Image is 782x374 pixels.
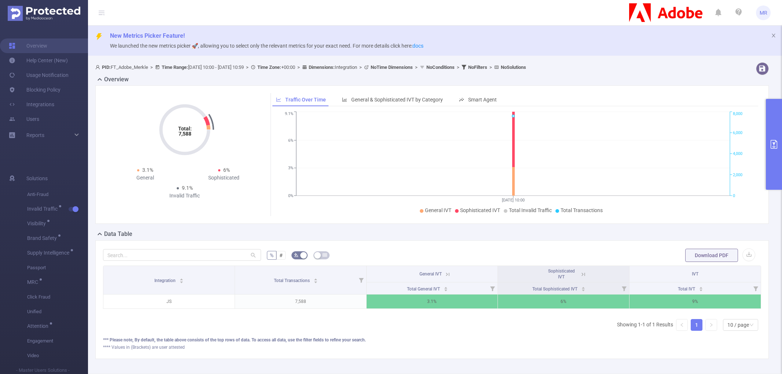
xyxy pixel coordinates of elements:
span: > [148,64,155,70]
img: Protected Media [8,6,80,21]
span: Video [27,348,88,363]
span: # [279,252,283,258]
span: > [487,64,494,70]
tspan: 2,000 [733,173,742,177]
i: icon: caret-down [699,288,703,290]
tspan: Total: [178,126,191,132]
span: 6% [223,167,230,173]
span: General IVT [419,271,442,277]
i: icon: caret-up [444,286,448,288]
span: Total Invalid Traffic [509,207,552,213]
span: Integration [309,64,357,70]
i: Filter menu [619,282,629,294]
span: IVT [692,271,698,277]
span: Total General IVT [407,286,441,292]
li: Previous Page [676,319,688,331]
div: *** Please note, By default, the table above consists of the top rows of data. To access all data... [103,337,761,343]
i: icon: bg-colors [294,253,298,257]
button: Download PDF [685,249,738,262]
i: Filter menu [356,266,366,294]
tspan: 4,000 [733,152,742,156]
a: Reports [26,128,44,142]
a: Help Center (New) [9,53,68,68]
b: No Filters [468,64,487,70]
a: Users [9,112,39,126]
i: icon: caret-down [179,280,183,282]
a: Overview [9,38,47,53]
i: icon: left [680,323,684,327]
a: 1 [691,319,702,330]
i: icon: down [749,323,754,328]
span: Invalid Traffic [27,206,60,211]
b: PID: [102,64,111,70]
i: icon: close [771,33,776,38]
p: JS [103,295,235,308]
div: Sort [699,286,703,290]
span: Total IVT [678,286,696,292]
i: icon: thunderbolt [95,33,103,40]
p: 3.1% [367,295,498,308]
div: **** Values in (Brackets) are user attested [103,344,761,351]
p: 9% [629,295,761,308]
span: Smart Agent [468,97,497,103]
span: > [455,64,462,70]
span: FT_Adobe_Merkle [DATE] 10:00 - [DATE] 10:59 +00:00 [95,64,526,70]
tspan: 8,000 [733,112,742,116]
tspan: [DATE] 10:00 [502,198,525,203]
span: Sophisticated IVT [548,269,575,279]
i: icon: caret-down [581,288,585,290]
b: No Time Dimensions [371,64,413,70]
tspan: 6,000 [733,130,742,135]
span: > [244,64,251,70]
i: icon: caret-up [314,277,318,279]
div: Sophisticated [185,174,264,182]
span: > [295,64,302,70]
div: General [106,174,185,182]
h2: Overview [104,75,129,84]
li: 1 [691,319,702,331]
a: docs [412,43,423,49]
div: 10 / page [727,319,749,330]
li: Showing 1-1 of 1 Results [617,319,673,331]
span: Visibility [27,221,48,226]
div: Invalid Traffic [145,192,224,200]
span: Engagement [27,334,88,348]
b: Dimensions : [309,64,335,70]
a: Blocking Policy [9,82,60,97]
span: New Metrics Picker Feature! [110,32,185,39]
span: > [413,64,420,70]
div: Sort [313,277,318,282]
tspan: 0% [288,193,293,198]
span: Supply Intelligence [27,250,72,255]
span: Total Sophisticated IVT [532,286,579,292]
i: icon: caret-down [444,288,448,290]
span: Sophisticated IVT [460,207,500,213]
i: Filter menu [750,282,761,294]
div: Sort [581,286,585,290]
span: We launched the new metrics picker 🚀, allowing you to select only the relevant metrics for your e... [110,43,423,49]
i: icon: caret-up [179,277,183,279]
tspan: 3% [288,166,293,171]
i: icon: bar-chart [342,97,347,102]
span: Total Transactions [274,278,311,283]
a: Usage Notification [9,68,69,82]
i: icon: right [709,323,713,327]
span: > [357,64,364,70]
p: 6% [498,295,629,308]
div: Sort [444,286,448,290]
b: No Solutions [501,64,526,70]
a: Integrations [9,97,54,112]
span: Traffic Over Time [285,97,326,103]
span: General & Sophisticated IVT by Category [351,97,443,103]
i: icon: user [95,65,102,70]
tspan: 9.1% [285,112,293,116]
i: icon: line-chart [276,97,281,102]
span: Total Transactions [561,207,603,213]
span: Anti-Fraud [27,187,88,202]
i: icon: caret-up [581,286,585,288]
span: Click Fraud [27,290,88,304]
span: Brand Safety [27,236,59,241]
span: MR [760,5,767,20]
span: Solutions [26,171,48,186]
span: 3.1% [142,167,153,173]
